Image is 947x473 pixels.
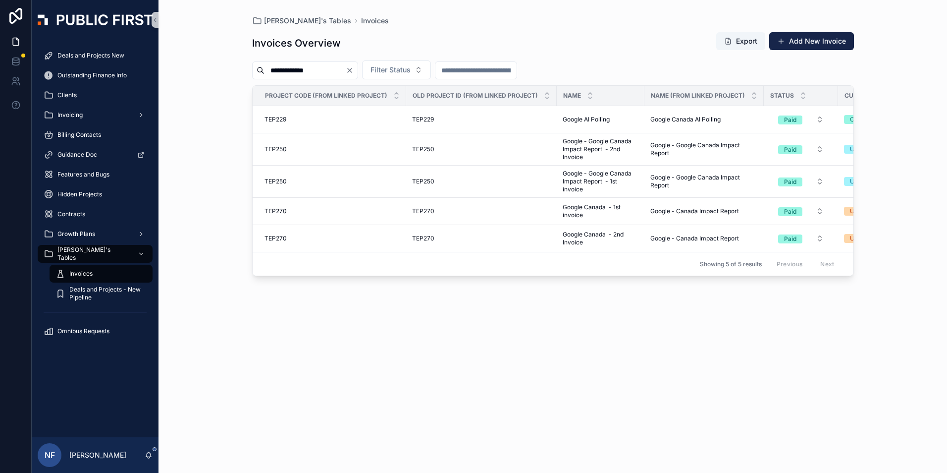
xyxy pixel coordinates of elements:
[650,207,739,215] span: Google - Canada Impact Report
[563,116,610,123] span: Google AI Polling
[563,170,638,193] a: Google - Google Canada Impact Report - 1st invoice
[264,177,400,185] a: TEP250
[844,92,878,100] span: Currency
[650,141,758,157] a: Google - Google Canada Impact Report
[412,145,551,153] a: TEP250
[57,171,109,178] span: Features and Bugs
[264,207,400,215] a: TEP270
[412,145,434,153] span: TEP250
[50,265,153,283] a: Invoices
[650,174,758,189] a: Google - Google Canada Impact Report
[844,145,906,154] a: USD ($)
[57,111,83,119] span: Invoicing
[844,115,906,124] a: CAD ($)
[38,106,153,124] a: Invoicing
[252,36,341,50] h1: Invoices Overview
[264,145,287,153] span: TEP250
[57,210,85,218] span: Contracts
[57,91,77,99] span: Clients
[264,116,400,123] a: TEP229
[264,207,287,215] span: TEP270
[50,285,153,302] a: Deals and Projects - New Pipeline
[38,146,153,164] a: Guidance Doc
[346,66,358,74] button: Clear
[784,207,796,216] div: Paid
[844,177,906,186] a: USD ($)
[69,450,126,460] p: [PERSON_NAME]
[563,231,638,246] a: Google Canada - 2nd Invoice
[412,116,551,123] a: TEP229
[651,92,745,100] span: Name (from Linked Project)
[770,140,832,158] button: Select Button
[370,65,411,75] span: Filter Status
[412,116,434,123] span: TEP229
[412,177,551,185] a: TEP250
[412,207,551,215] a: TEP270
[38,225,153,243] a: Growth Plans
[57,151,97,159] span: Guidance Doc
[784,235,796,243] div: Paid
[850,145,872,154] div: USD ($)
[264,235,287,242] span: TEP270
[784,177,796,186] div: Paid
[769,32,854,50] button: Add New Invoice
[650,235,739,242] span: Google - Canada Impact Report
[563,137,638,161] a: Google - Google Canada Impact Report - 2nd Invoice
[264,235,400,242] a: TEP270
[770,140,832,159] a: Select Button
[57,246,130,262] span: [PERSON_NAME]'s Tables
[38,47,153,64] a: Deals and Projects New
[716,32,765,50] button: Export
[362,60,431,79] button: Select Button
[57,190,102,198] span: Hidden Projects
[770,229,832,248] a: Select Button
[32,40,158,353] div: scrollable content
[361,16,389,26] a: Invoices
[770,230,832,247] button: Select Button
[45,449,55,461] span: NF
[252,16,351,26] a: [PERSON_NAME]'s Tables
[38,86,153,104] a: Clients
[650,207,758,215] a: Google - Canada Impact Report
[264,177,287,185] span: TEP250
[264,145,400,153] a: TEP250
[650,235,758,242] a: Google - Canada Impact Report
[38,205,153,223] a: Contracts
[38,245,153,263] a: [PERSON_NAME]'s Tables
[650,116,758,123] a: Google Canada AI Polling
[38,185,153,203] a: Hidden Projects
[69,270,93,278] span: Invoices
[770,92,794,100] span: Status
[57,131,101,139] span: Billing Contacts
[784,145,796,154] div: Paid
[412,177,434,185] span: TEP250
[850,234,863,243] div: USD
[57,71,127,79] span: Outstanding Finance Info
[264,16,351,26] span: [PERSON_NAME]'s Tables
[700,260,762,268] span: Showing 5 of 5 results
[265,92,387,100] span: Project Code (from Linked Project)
[69,286,143,301] span: Deals and Projects - New Pipeline
[38,322,153,340] a: Omnibus Requests
[38,166,153,183] a: Features and Bugs
[38,126,153,144] a: Billing Contacts
[57,230,95,238] span: Growth Plans
[57,327,109,335] span: Omnibus Requests
[38,14,153,25] img: App logo
[784,116,796,124] div: Paid
[563,203,638,219] a: Google Canada - 1st invoice
[264,116,286,123] span: TEP229
[563,92,581,100] span: Name
[850,115,872,124] div: CAD ($)
[850,207,863,216] div: USD
[412,235,551,242] a: TEP270
[844,207,906,216] a: USD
